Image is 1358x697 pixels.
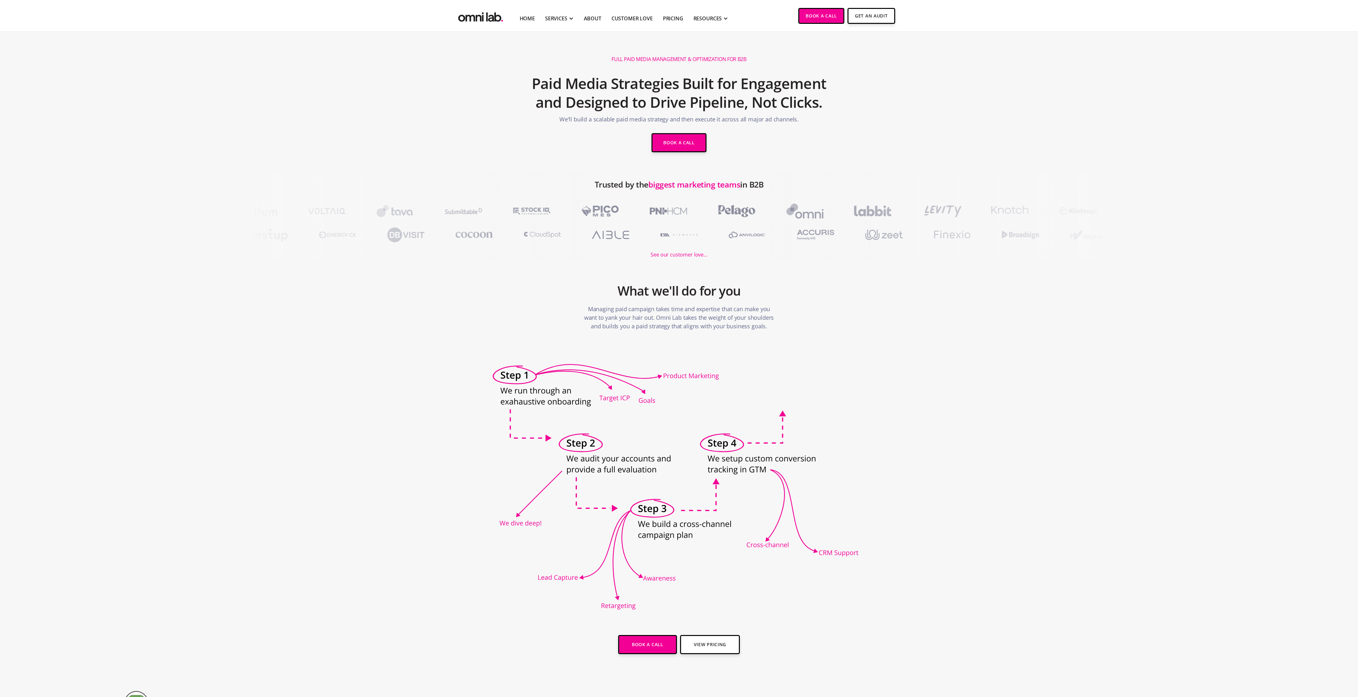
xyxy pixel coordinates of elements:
a: Customer Love [611,15,653,22]
img: Pico MES [572,202,628,220]
h1: Full Paid Media Management & Optimization for B2B [611,56,746,63]
div: RESOURCES [693,15,722,22]
a: Get An Audit [848,8,895,24]
a: View Pricing [680,635,740,654]
h2: Paid Media Strategies Built for Engagement and Designed to Drive Pipeline, Not Clicks. [528,71,830,115]
p: We'll build a scalable paid media strategy and then execute it across all major ad channels. [559,115,799,127]
h2: What we'll do for you [618,280,740,302]
a: Book a Call [652,133,706,152]
img: Aible [583,226,638,244]
img: PelagoHealth [709,202,764,220]
span: biggest marketing teams [648,179,740,190]
a: home [457,8,504,24]
a: About [584,15,601,22]
div: SERVICES [545,15,567,22]
a: Book a Call [798,8,844,24]
img: A1RWATER [651,226,707,244]
a: Book A Call [618,635,677,654]
img: Anvilogic [720,226,775,244]
img: Omni Lab: B2B SaaS Demand Generation Agency [457,8,504,24]
a: Home [520,15,535,22]
img: PNI [640,202,696,220]
h2: Trusted by the in B2B [595,176,764,202]
a: Pricing [663,15,683,22]
p: Managing paid campaign takes time and expertise that can make you want to yank your hair out. Omn... [584,302,774,334]
iframe: Chat Widget [1244,624,1358,697]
